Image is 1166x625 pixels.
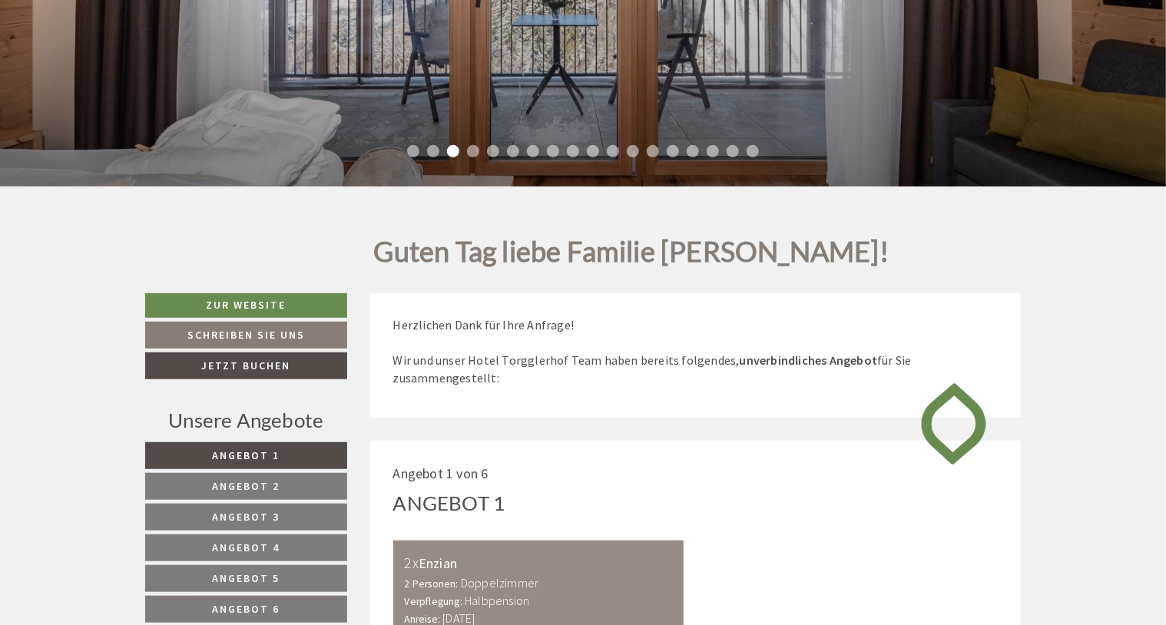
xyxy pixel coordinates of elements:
[145,352,347,379] a: Jetzt buchen
[374,236,889,275] h1: Guten Tag liebe Familie [PERSON_NAME]!
[145,406,347,435] div: Unsere Angebote
[393,316,999,386] p: Herzlichen Dank für Ihre Anfrage! Wir und unser Hotel Torgglerhof Team haben bereits folgendes, f...
[405,577,459,590] small: 2 Personen:
[255,12,350,38] div: Donnerstag
[145,322,347,349] a: Schreiben Sie uns
[212,602,280,616] span: Angebot 6
[212,510,280,524] span: Angebot 3
[12,42,251,89] div: Guten Tag, wie können wir Ihnen helfen?
[405,595,462,608] small: Verpflegung:
[212,448,280,462] span: Angebot 1
[405,553,419,572] b: 2x
[145,293,347,318] a: Zur Website
[212,571,280,585] span: Angebot 5
[461,575,538,590] b: Doppelzimmer
[212,541,280,554] span: Angebot 4
[24,75,243,86] small: 19:09
[393,489,505,518] div: Angebot 1
[465,593,529,608] b: Halbpension
[909,369,998,478] img: image
[212,479,280,493] span: Angebot 2
[393,465,489,482] span: Angebot 1 von 6
[405,552,673,574] div: Enzian
[740,352,878,368] strong: unverbindliches Angebot
[513,405,605,432] button: Senden
[24,45,243,58] div: [GEOGRAPHIC_DATA]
